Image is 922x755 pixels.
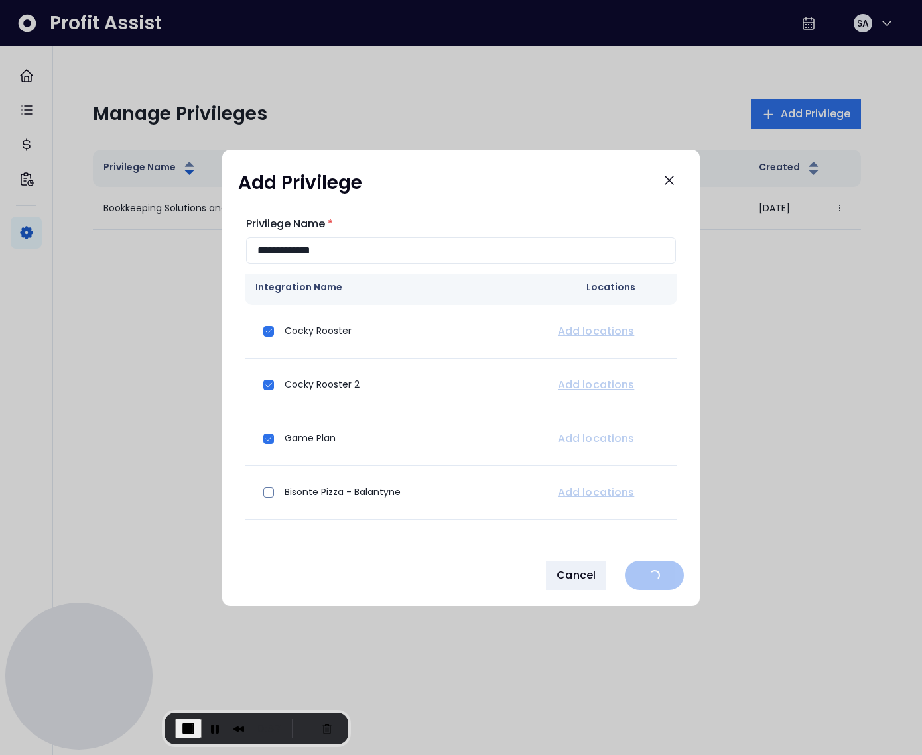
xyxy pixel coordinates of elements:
button: Cancel [546,561,606,590]
h1: Add Privilege [238,171,362,195]
p: Cocky Rooster [285,324,352,338]
button: Close [655,166,684,195]
span: Cancel [557,567,596,583]
p: Cocky Rooster 2 [285,378,360,392]
label: Privilege Name [246,216,668,232]
th: Integration Name [245,270,545,305]
p: Game Plan [285,432,336,445]
th: Locations [545,270,677,305]
p: Bisonte Pizza - Balantyne [285,485,401,499]
p: Bisonte Pizza - Chestnut [285,539,398,553]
